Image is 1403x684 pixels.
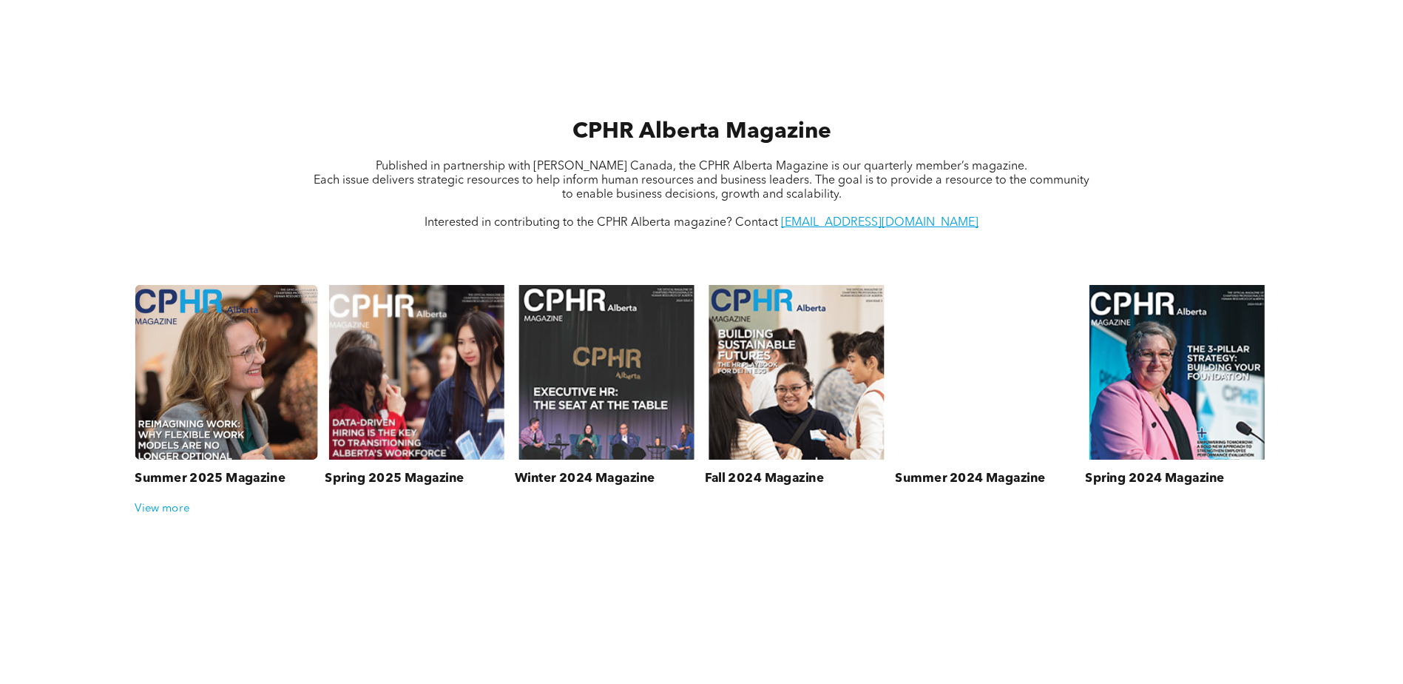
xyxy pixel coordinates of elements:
h3: Spring 2025 Magazine [325,470,464,486]
div: View more [128,503,1275,516]
span: Published in partnership with [PERSON_NAME] Canada, the CPHR Alberta Magazine is our quarterly me... [376,161,1027,172]
h3: Fall 2024 Magazine [705,470,824,486]
a: [EMAIL_ADDRESS][DOMAIN_NAME] [781,217,978,229]
span: Interested in contributing to the CPHR Alberta magazine? Contact [425,217,778,229]
span: Each issue delivers strategic resources to help inform human resources and business leaders. The ... [314,175,1089,201]
span: CPHR Alberta Magazine [572,121,831,143]
h3: Summer 2025 Magazine [135,470,285,486]
h3: Winter 2024 Magazine [515,470,655,486]
h3: Summer 2024 Magazine [895,470,1046,486]
h3: Spring 2024 Magazine [1085,470,1225,486]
